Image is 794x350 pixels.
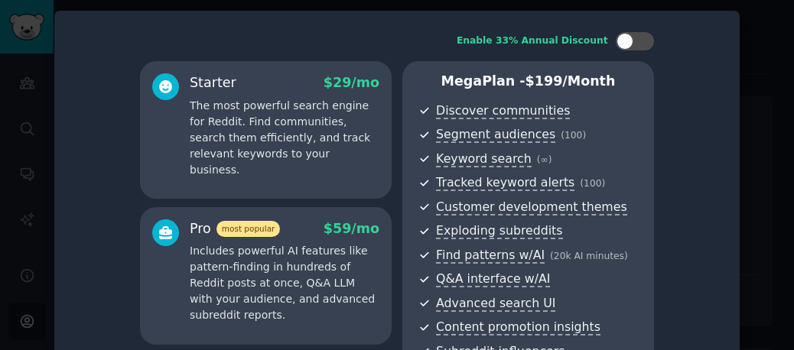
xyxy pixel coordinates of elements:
[216,221,281,237] span: most popular
[526,73,616,89] span: $ 199 /month
[580,178,605,189] span: ( 100 )
[436,271,550,287] span: Q&A interface w/AI
[418,72,638,91] p: Mega Plan -
[190,73,236,92] div: Starter
[436,127,555,143] span: Segment audiences
[436,248,545,264] span: Find patterns w/AI
[436,319,600,335] span: Content promotion insights
[436,175,574,191] span: Tracked keyword alerts
[436,151,532,167] span: Keyword search
[436,296,555,312] span: Advanced search UI
[436,103,570,119] span: Discover communities
[537,154,552,165] span: ( ∞ )
[457,34,608,48] div: Enable 33% Annual Discount
[190,219,280,238] div: Pro
[190,243,379,323] p: Includes powerful AI features like pattern-finding in hundreds of Reddit posts at once, Q&A LLM w...
[190,98,379,178] p: The most powerful search engine for Reddit. Find communities, search them efficiently, and track ...
[550,251,628,261] span: ( 20k AI minutes )
[324,221,379,236] span: $ 59 /mo
[561,130,586,141] span: ( 100 )
[436,199,627,216] span: Customer development themes
[436,223,562,239] span: Exploding subreddits
[324,75,379,90] span: $ 29 /mo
